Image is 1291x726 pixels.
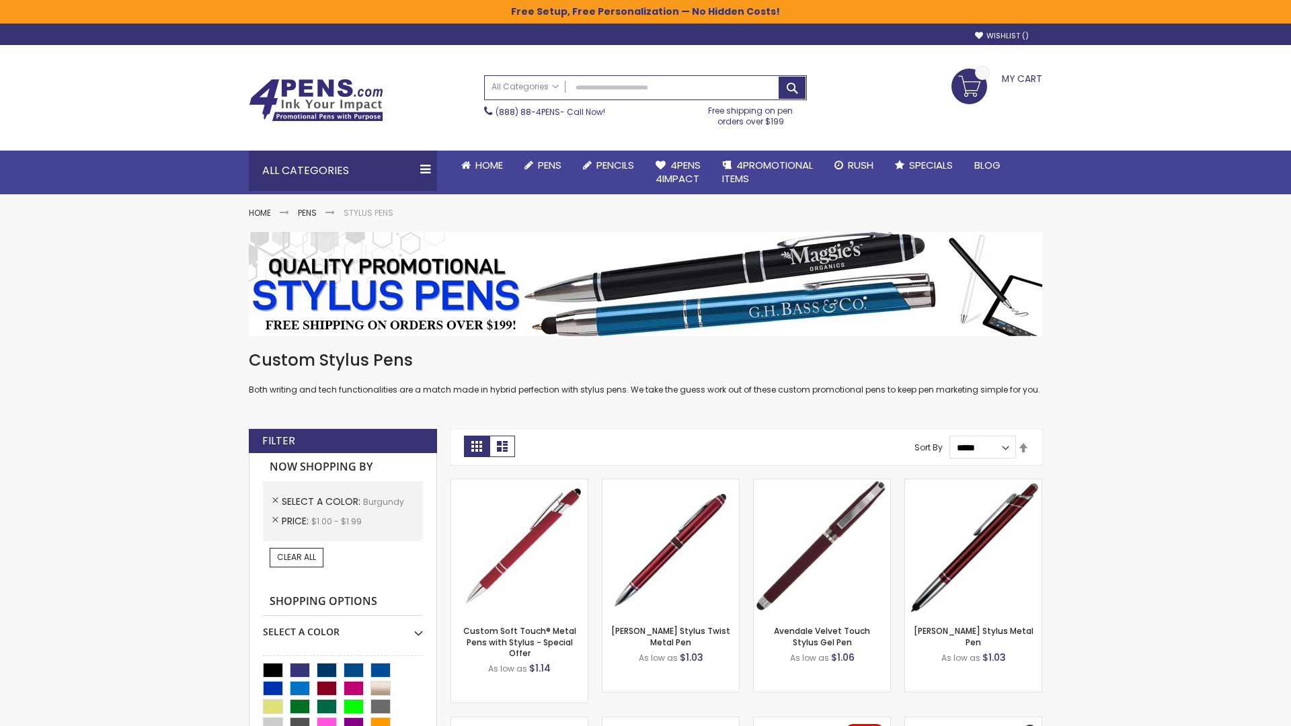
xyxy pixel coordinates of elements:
a: Pens [298,207,317,218]
strong: Stylus Pens [344,207,393,218]
a: Pencils [572,151,645,180]
img: Avendale Velvet Touch Stylus Gel Pen-Burgundy [754,479,890,616]
strong: Filter [262,434,295,448]
span: Blog [974,158,1001,172]
span: - Call Now! [496,106,605,118]
a: [PERSON_NAME] Stylus Twist Metal Pen [611,625,730,647]
img: Colter Stylus Twist Metal Pen-Burgundy [602,479,739,616]
a: Blog [964,151,1011,180]
a: Avendale Velvet Touch Stylus Gel Pen [774,625,870,647]
a: Olson Stylus Metal Pen-Burgundy [905,479,1042,490]
a: Pens [514,151,572,180]
span: 4PROMOTIONAL ITEMS [722,158,813,186]
h1: Custom Stylus Pens [249,350,1042,371]
img: Olson Stylus Metal Pen-Burgundy [905,479,1042,616]
a: Rush [824,151,884,180]
a: 4Pens4impact [645,151,711,194]
span: Specials [909,158,953,172]
a: (888) 88-4PENS [496,106,560,118]
img: 4Pens Custom Pens and Promotional Products [249,79,383,122]
a: Home [451,151,514,180]
div: Both writing and tech functionalities are a match made in hybrid perfection with stylus pens. We ... [249,350,1042,396]
a: [PERSON_NAME] Stylus Metal Pen [914,625,1033,647]
span: Pencils [596,158,634,172]
a: Colter Stylus Twist Metal Pen-Burgundy [602,479,739,490]
strong: Shopping Options [263,588,423,616]
strong: Grid [464,436,490,457]
div: Select A Color [263,616,423,639]
span: $1.03 [982,651,1006,664]
img: Stylus Pens [249,232,1042,336]
div: Free shipping on pen orders over $199 [695,100,808,127]
span: Burgundy [363,496,404,508]
span: Clear All [277,551,316,563]
span: 4Pens 4impact [656,158,701,186]
span: Rush [848,158,873,172]
span: As low as [941,652,980,663]
label: Sort By [914,442,943,453]
span: As low as [488,663,527,674]
a: All Categories [485,76,565,98]
span: As low as [790,652,829,663]
span: $1.03 [680,651,703,664]
span: Price [282,514,311,528]
a: Wishlist [975,31,1029,41]
img: Custom Soft Touch® Metal Pens with Stylus-Burgundy [451,479,588,616]
a: Custom Soft Touch® Metal Pens with Stylus-Burgundy [451,479,588,490]
span: All Categories [492,81,559,92]
strong: Now Shopping by [263,453,423,481]
span: $1.14 [529,661,551,675]
span: As low as [639,652,678,663]
a: Clear All [270,548,323,567]
span: Pens [538,158,561,172]
span: Home [475,158,503,172]
div: All Categories [249,151,437,191]
a: Avendale Velvet Touch Stylus Gel Pen-Burgundy [754,479,890,490]
a: Specials [884,151,964,180]
a: 4PROMOTIONALITEMS [711,151,824,194]
span: $1.06 [831,651,855,664]
span: $1.00 - $1.99 [311,516,362,527]
a: Custom Soft Touch® Metal Pens with Stylus - Special Offer [463,625,576,658]
span: Select A Color [282,495,363,508]
a: Home [249,207,271,218]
